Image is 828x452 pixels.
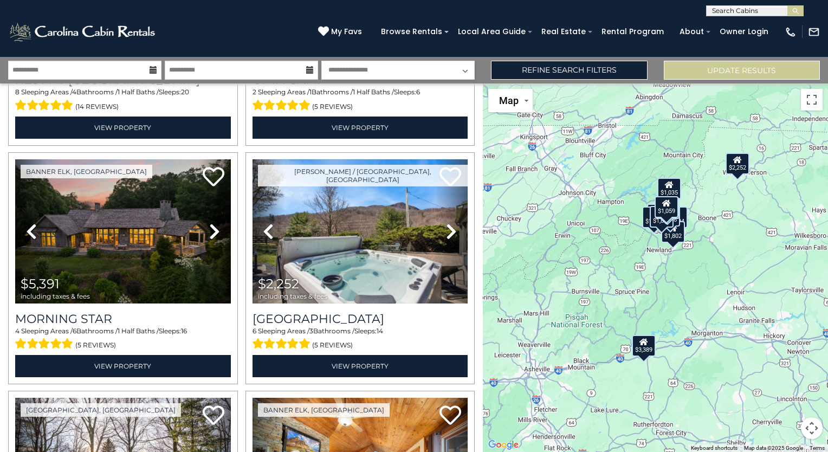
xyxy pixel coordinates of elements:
img: mail-regular-white.png [808,26,820,38]
span: 1 Half Baths / [118,327,159,335]
a: View Property [15,355,231,377]
span: including taxes & fees [21,293,90,300]
div: $2,252 [726,153,749,175]
a: About [674,23,709,40]
div: $1,713 [642,206,666,228]
a: Banner Elk, [GEOGRAPHIC_DATA] [21,165,152,178]
img: White-1-2.png [8,21,158,43]
div: Sleeping Areas / Bathrooms / Sleeps: [253,326,468,352]
span: 1 Half Baths / [353,88,394,96]
span: $5,391 [21,276,60,292]
a: Real Estate [536,23,591,40]
div: $1,494 [663,206,687,228]
img: Google [486,438,521,452]
a: Add to favorites [203,404,224,428]
div: Sleeping Areas / Bathrooms / Sleeps: [15,326,231,352]
a: Browse Rentals [376,23,448,40]
h3: Bluff View Farm [253,312,468,326]
button: Map camera controls [801,417,823,439]
button: Update Results [664,61,820,80]
span: 8 [15,88,20,96]
a: View Property [253,355,468,377]
div: Sleeping Areas / Bathrooms / Sleeps: [253,87,468,113]
a: [GEOGRAPHIC_DATA], [GEOGRAPHIC_DATA] [21,403,181,417]
span: (5 reviews) [312,100,353,114]
div: $1,059 [654,196,678,218]
span: 2 [253,88,256,96]
a: View Property [15,117,231,139]
a: Add to favorites [439,404,461,428]
a: [PERSON_NAME] / [GEOGRAPHIC_DATA], [GEOGRAPHIC_DATA] [258,165,468,186]
a: Add to favorites [203,166,224,189]
div: $1,035 [657,178,681,199]
span: 6 [253,327,256,335]
span: Map [499,95,519,106]
div: $1,819 [649,206,673,228]
span: 16 [181,327,187,335]
a: View Property [253,117,468,139]
span: Map data ©2025 Google [744,445,803,451]
a: Rental Program [596,23,669,40]
a: Banner Elk, [GEOGRAPHIC_DATA] [258,403,390,417]
span: My Favs [331,26,362,37]
a: Owner Login [714,23,774,40]
div: $3,389 [632,335,656,357]
a: Refine Search Filters [491,61,647,80]
img: thumbnail_163276265.jpeg [15,159,231,304]
span: 14 [377,327,383,335]
a: My Favs [318,26,365,38]
div: $1,974 [655,197,679,219]
a: Local Area Guide [452,23,531,40]
a: Terms (opens in new tab) [810,445,825,451]
img: phone-regular-white.png [785,26,797,38]
span: (14 reviews) [75,100,119,114]
div: $1,802 [661,221,684,243]
span: including taxes & fees [258,293,327,300]
span: (5 reviews) [312,338,353,352]
a: Morning Star [15,312,231,326]
span: 4 [72,88,76,96]
span: 20 [181,88,189,96]
button: Change map style [488,89,533,112]
img: thumbnail_166194245.jpeg [253,159,468,304]
span: 6 [416,88,420,96]
span: $2,252 [258,276,299,292]
span: 1 [309,88,312,96]
span: 1 Half Baths / [118,88,159,96]
span: 3 [309,327,313,335]
div: Sleeping Areas / Bathrooms / Sleeps: [15,87,231,113]
span: (5 reviews) [75,338,116,352]
a: [GEOGRAPHIC_DATA] [253,312,468,326]
a: Open this area in Google Maps (opens a new window) [486,438,521,452]
button: Toggle fullscreen view [801,89,823,111]
button: Keyboard shortcuts [691,444,738,452]
span: 6 [73,327,76,335]
span: 4 [15,327,20,335]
